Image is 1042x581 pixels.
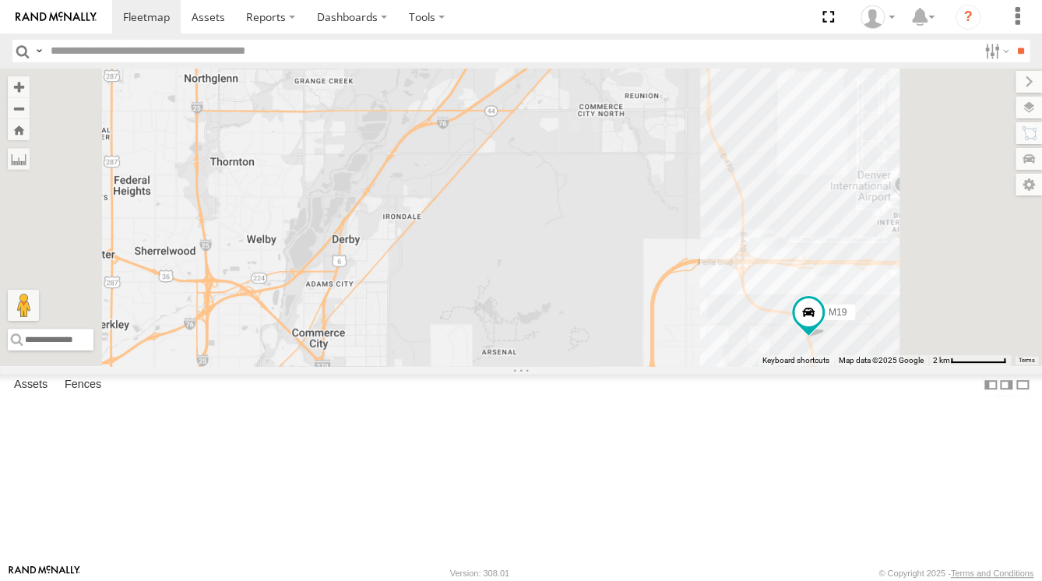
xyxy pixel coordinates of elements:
div: Version: 308.01 [450,569,509,578]
button: Keyboard shortcuts [762,355,829,366]
label: Assets [6,375,55,396]
label: Search Filter Options [978,40,1012,62]
button: Zoom out [8,97,30,119]
label: Hide Summary Table [1015,374,1030,396]
a: Terms (opens in new tab) [1019,357,1035,363]
span: M19 [829,307,847,318]
button: Map Scale: 2 km per 68 pixels [928,355,1011,366]
label: Measure [8,148,30,170]
label: Dock Summary Table to the Left [983,374,998,396]
button: Zoom in [8,76,30,97]
img: rand-logo.svg [16,12,97,23]
span: Map data ©2025 Google [839,356,924,364]
a: Visit our Website [9,565,80,581]
label: Fences [57,375,109,396]
span: 2 km [933,356,950,364]
div: Jason Hall [855,5,900,29]
label: Map Settings [1016,174,1042,195]
div: © Copyright 2025 - [878,569,1033,578]
i: ? [956,5,980,30]
button: Drag Pegman onto the map to open Street View [8,290,39,321]
label: Dock Summary Table to the Right [998,374,1014,396]
button: Zoom Home [8,119,30,140]
label: Search Query [33,40,45,62]
a: Terms and Conditions [951,569,1033,578]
